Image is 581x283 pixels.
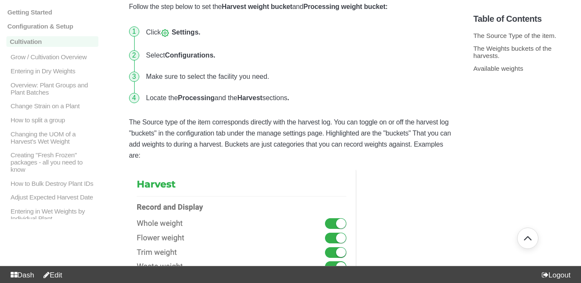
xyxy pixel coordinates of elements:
[10,103,98,110] p: Change Strain on a Plant
[6,103,98,110] a: Change Strain on a Plant
[143,87,452,109] li: Locate the and the sections
[143,45,452,66] li: Select
[237,94,262,101] strong: Harvest
[6,151,98,173] a: Creating "Fresh Frozen" packages - all you need to know
[10,208,98,222] p: Entering in Wet Weights by Individual Plant
[143,21,452,45] li: Click
[473,14,575,24] h5: Table of Contents
[7,271,34,279] a: Dash
[6,36,98,47] a: Cultivation
[303,3,388,10] strong: Processing weight bucket:
[6,9,98,16] a: Getting Started
[10,180,98,187] p: How to Bulk Destroy Plant IDs
[172,29,201,36] strong: Settings.
[10,116,98,124] p: How to split a group
[6,23,98,30] a: Configuration & Setup
[517,228,538,249] button: Go back to top of document
[10,54,98,61] p: Grow / Cultivation Overview
[143,66,452,87] li: Make sure to select the facility you need.
[40,271,62,279] a: Edit
[473,65,523,72] a: Available weights
[6,180,98,187] a: How to Bulk Destroy Plant IDs
[129,117,452,161] p: The Source type of the item corresponds directly with the harvest log. You can toggle on or off t...
[6,116,98,124] a: How to split a group
[6,194,98,201] a: Adjust Expected Harvest Date
[473,32,556,39] a: The Source Type of the item.
[10,81,98,96] p: Overview: Plant Groups and Plant Batches
[161,27,170,38] img: screen-shot-2022-02-04-at-3-15-44-pm.png
[10,194,98,201] p: Adjust Expected Harvest Date
[10,151,98,173] p: Creating "Fresh Frozen" packages - all you need to know
[288,94,289,101] strong: .
[6,81,98,96] a: Overview: Plant Groups and Plant Batches
[10,67,98,75] p: Entering in Dry Weights
[6,208,98,222] a: Entering in Wet Weights by Individual Plant
[473,45,552,59] a: The Weights buckets of the harvests.
[165,52,215,59] strong: Configurations.
[129,1,452,12] p: Follow the step below to set the and
[6,130,98,145] a: Changing the UOM of a Harvest's Wet Weight
[222,3,293,10] strong: Harvest weight bucket
[10,130,98,145] p: Changing the UOM of a Harvest's Wet Weight
[178,94,215,101] strong: Processing
[6,67,98,75] a: Entering in Dry Weights
[6,54,98,61] a: Grow / Cultivation Overview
